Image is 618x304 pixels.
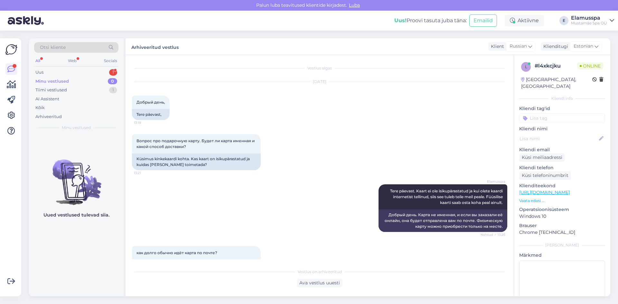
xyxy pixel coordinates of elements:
b: Uus! [394,17,407,23]
div: Добрый день. Карта не именная, и если вы заказали её онлайн, она будет отправлена ​​вам по почте.... [379,209,507,232]
label: Arhiveeritud vestlus [131,42,179,51]
span: Elamusspa [481,179,505,184]
div: 0 [108,78,117,85]
p: Kliendi nimi [519,125,605,132]
div: Kõik [35,105,45,111]
div: Kliendi info [519,96,605,101]
span: Estonian [574,43,593,50]
span: 13:21 [134,170,158,175]
span: l [525,64,527,69]
p: Kliendi email [519,146,605,153]
div: Web [67,57,78,65]
div: Küsi telefoninumbrit [519,171,571,180]
span: Otsi kliente [40,44,66,51]
div: Uus [35,69,43,76]
p: Kliendi tag'id [519,105,605,112]
span: 13:19 [134,120,158,125]
p: Chrome [TECHNICAL_ID] [519,229,605,236]
div: Tiimi vestlused [35,87,67,93]
span: Nähtud ✓ 13:25 [481,232,505,237]
div: Tere päevast, [132,109,170,120]
div: Vestlus algas [132,65,507,71]
p: Operatsioonisüsteem [519,206,605,213]
span: Вопрос про подарочную карту. Будет ли карта именная и какой способ доставки? [136,138,256,149]
div: AI Assistent [35,96,59,102]
div: Mustamäe Spa OÜ [571,21,607,26]
a: [URL][DOMAIN_NAME] [519,189,570,195]
span: как долго обычно идёт карта по почте? [136,250,217,255]
div: Socials [103,57,118,65]
div: Klienditugi [541,43,568,50]
div: Arhiveeritud [35,114,62,120]
div: Minu vestlused [35,78,69,85]
span: Luba [347,2,362,8]
p: Kliendi telefon [519,164,605,171]
p: Uued vestlused tulevad siia. [43,212,109,218]
input: Lisa tag [519,113,605,123]
span: Tere päevast. Kaart ei ole isikupärastatud ja kui olete kaardi internetist tellinud, siis see tul... [390,189,504,205]
span: Minu vestlused [62,125,91,131]
img: Askly Logo [5,43,17,56]
img: No chats [29,148,124,206]
div: [PERSON_NAME] [519,242,605,248]
span: Online [577,62,603,69]
p: Windows 10 [519,213,605,220]
div: Küsimus kinkekaardi kohta. Kas kaart on isikupärastatud ja kuidas [PERSON_NAME] toimetada? [132,153,261,170]
span: Добрый день, [136,100,165,105]
a: ElamusspaMustamäe Spa OÜ [571,15,614,26]
span: Vestlus on arhiveeritud [298,269,342,275]
input: Lisa nimi [520,135,598,142]
p: Klienditeekond [519,182,605,189]
button: Emailid [469,14,497,27]
p: Brauser [519,222,605,229]
p: Vaata edasi ... [519,198,605,204]
div: Klient [488,43,504,50]
div: [DATE] [132,79,507,85]
div: E [559,16,568,25]
div: 1 [109,69,117,76]
div: # l4xkcjku [535,62,577,70]
div: All [34,57,42,65]
div: Küsi meiliaadressi [519,153,565,162]
div: 1 [109,87,117,93]
div: Elamusspa [571,15,607,21]
span: Russian [510,43,527,50]
p: Märkmed [519,252,605,259]
div: Proovi tasuta juba täna: [394,17,467,24]
div: Ava vestlus uuesti [297,279,342,287]
div: [GEOGRAPHIC_DATA], [GEOGRAPHIC_DATA] [521,76,592,90]
div: Aktiivne [505,15,544,26]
